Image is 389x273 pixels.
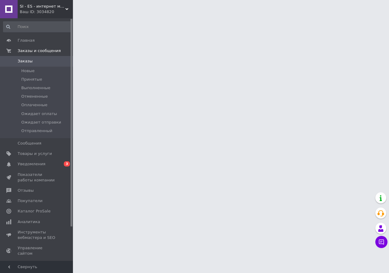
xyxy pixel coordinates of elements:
[18,58,33,64] span: Заказы
[18,38,35,43] span: Главная
[20,4,65,9] span: SI - ES - интернет магазин ювелирных украшений
[18,208,50,214] span: Каталог ProSale
[18,161,45,167] span: Уведомления
[3,21,72,32] input: Поиск
[18,151,52,156] span: Товары и услуги
[21,128,52,134] span: Отправленный
[21,120,61,125] span: Ожидает отправки
[18,48,61,54] span: Заказы и сообщения
[18,219,40,225] span: Аналитика
[18,172,56,183] span: Показатели работы компании
[21,77,42,82] span: Принятые
[21,85,50,91] span: Выполненные
[21,111,57,117] span: Ожидает оплаты
[18,141,41,146] span: Сообщения
[18,245,56,256] span: Управление сайтом
[21,102,47,108] span: Оплаченные
[18,198,43,204] span: Покупатели
[375,236,387,248] button: Чат с покупателем
[64,161,70,166] span: 3
[18,188,34,193] span: Отзывы
[18,229,56,240] span: Инструменты вебмастера и SEO
[21,68,35,74] span: Новые
[20,9,73,15] div: Ваш ID: 3034820
[21,94,48,99] span: Отмененные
